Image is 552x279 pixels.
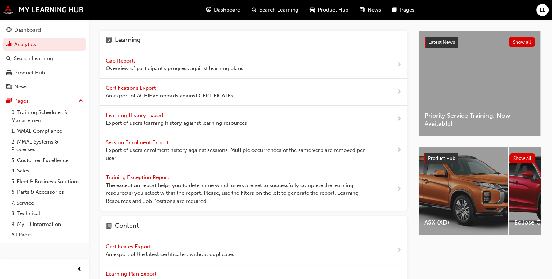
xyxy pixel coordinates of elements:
[397,185,402,194] span: next-icon
[79,96,83,105] span: up-icon
[106,222,112,231] span: page-icon
[106,85,157,91] span: Certifications Export
[304,3,354,17] a: car-iconProduct Hub
[106,58,137,64] span: Gap Reports
[3,52,86,65] a: Search Learning
[540,6,545,14] span: LL
[252,6,257,14] span: search-icon
[106,243,152,250] span: Certificates Export
[310,6,315,14] span: car-icon
[8,107,86,126] a: 0. Training Schedules & Management
[200,3,246,17] a: guage-iconDashboard
[387,3,420,17] a: pages-iconPages
[106,119,249,127] span: Export of users learning history against learning resources.
[14,26,41,34] div: Dashboard
[400,6,414,14] span: Pages
[259,6,299,14] span: Search Learning
[106,65,245,73] span: Overview of participant's progress against learning plans.
[3,80,86,93] a: News
[8,126,86,137] a: 1. MMAL Compliance
[6,98,12,104] span: pages-icon
[3,38,86,51] a: Analytics
[6,56,11,62] span: search-icon
[8,219,86,230] a: 9. MyLH Information
[392,6,397,14] span: pages-icon
[8,137,86,155] a: 2. MMAL Systems & Processes
[428,155,455,161] span: Product Hub
[360,6,365,14] span: news-icon
[100,106,407,133] a: Learning History Export Export of users learning history against learning resources.next-icon
[509,37,535,47] button: Show all
[106,112,165,118] span: Learning History Export
[246,3,304,17] a: search-iconSearch Learning
[425,37,535,48] a: Latest NewsShow all
[397,146,402,155] span: next-icon
[8,229,86,240] a: All Pages
[77,265,82,274] span: prev-icon
[8,176,86,187] a: 5. Fleet & Business Solutions
[6,27,12,34] span: guage-icon
[115,222,139,231] h4: Content
[8,198,86,208] a: 7. Service
[106,139,170,146] span: Session Enrolment Export
[100,51,407,79] a: Gap Reports Overview of participant's progress against learning plans.next-icon
[106,174,170,181] span: Training Exception Report
[100,133,407,168] a: Session Enrolment Export Export of users enrolment history against sessions. Multiple occurrences...
[397,60,402,69] span: next-icon
[115,36,141,45] h4: Learning
[428,39,455,45] span: Latest News
[6,42,12,48] span: chart-icon
[6,70,12,76] span: car-icon
[6,84,12,90] span: news-icon
[368,6,381,14] span: News
[8,166,86,176] a: 4. Sales
[106,182,374,205] span: The exception report helps you to determine which users are yet to successfully complete the lear...
[354,3,387,17] a: news-iconNews
[318,6,348,14] span: Product Hub
[14,97,29,105] div: Pages
[3,66,86,79] a: Product Hub
[8,208,86,219] a: 8. Technical
[14,54,53,63] div: Search Learning
[419,31,541,136] a: Latest NewsShow allPriority Service Training: Now Available!
[397,246,402,255] span: next-icon
[100,237,407,264] a: Certificates Export An export of the latest certificates, without duplicates.next-icon
[424,219,502,227] span: ASX (XD)
[509,153,536,163] button: Show all
[14,83,28,91] div: News
[419,147,508,235] a: ASX (XD)
[8,155,86,166] a: 3. Customer Excellence
[397,115,402,124] span: next-icon
[106,250,236,258] span: An export of the latest certificates, without duplicates.
[100,168,407,211] a: Training Exception Report The exception report helps you to determine which users are yet to succ...
[3,95,86,108] button: Pages
[106,271,158,277] span: Learning Plan Export
[214,6,241,14] span: Dashboard
[3,24,86,37] a: Dashboard
[106,36,112,45] span: learning-icon
[100,79,407,106] a: Certifications Export An export of ACHIEVE records against CERTIFICATEs.next-icon
[206,6,211,14] span: guage-icon
[106,146,374,162] span: Export of users enrolment history against sessions. Multiple occurrences of the same verb are rem...
[3,5,84,14] img: mmal
[397,88,402,96] span: next-icon
[14,69,45,77] div: Product Hub
[3,22,86,95] button: DashboardAnalyticsSearch LearningProduct HubNews
[536,4,549,16] button: LL
[8,187,86,198] a: 6. Parts & Accessories
[424,153,535,164] a: Product HubShow all
[106,92,235,100] span: An export of ACHIEVE records against CERTIFICATEs.
[425,112,535,127] span: Priority Service Training: Now Available!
